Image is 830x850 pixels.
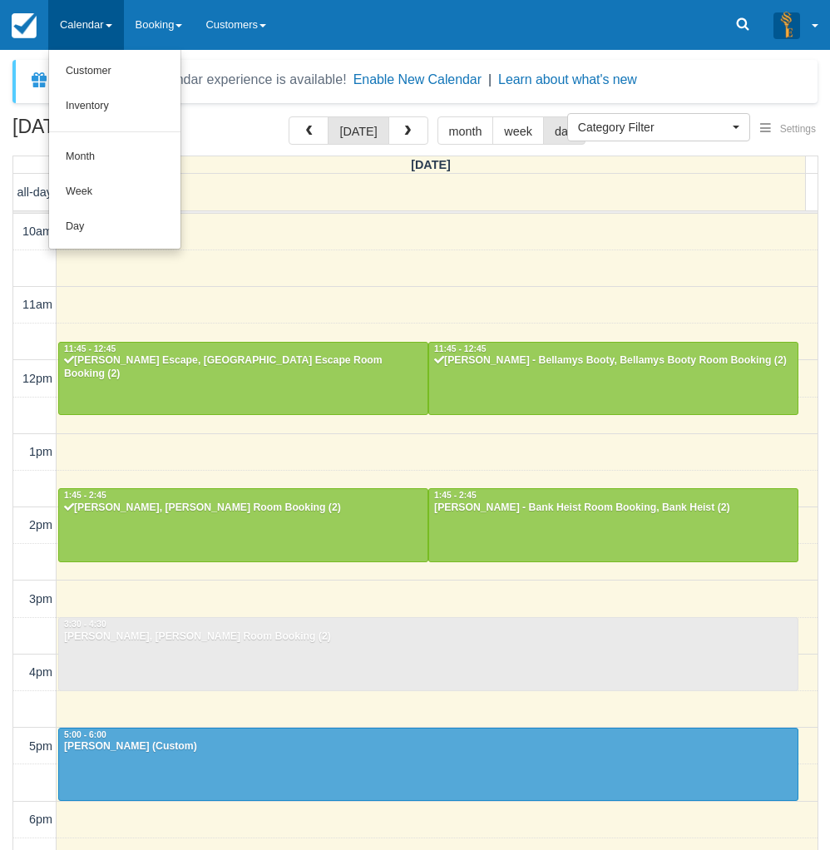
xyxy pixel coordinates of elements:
div: [PERSON_NAME] (Custom) [63,740,793,754]
a: 1:45 - 2:45[PERSON_NAME], [PERSON_NAME] Room Booking (2) [58,488,428,561]
button: week [492,116,544,145]
a: 3:30 - 4:30[PERSON_NAME], [PERSON_NAME] Room Booking (2) [58,617,798,690]
span: [DATE] [411,158,451,171]
button: Category Filter [567,113,750,141]
a: 5:00 - 6:00[PERSON_NAME] (Custom) [58,728,798,801]
span: Category Filter [578,119,729,136]
div: A new Booking Calendar experience is available! [56,70,347,90]
button: month [437,116,494,145]
a: 11:45 - 12:45[PERSON_NAME] Escape, [GEOGRAPHIC_DATA] Escape Room Booking (2) [58,342,428,415]
ul: Calendar [48,50,181,250]
span: 5:00 - 6:00 [64,730,106,739]
span: 1pm [29,445,52,458]
span: Settings [780,123,816,135]
a: Customer [49,54,180,89]
h2: [DATE] [12,116,223,147]
span: 11:45 - 12:45 [64,344,116,353]
a: Learn about what's new [498,72,637,86]
button: day [543,116,585,145]
span: 5pm [29,739,52,753]
img: checkfront-main-nav-mini-logo.png [12,13,37,38]
img: A3 [773,12,800,38]
span: 10am [22,225,52,238]
span: 6pm [29,813,52,826]
div: [PERSON_NAME] - Bellamys Booty, Bellamys Booty Room Booking (2) [433,354,793,368]
a: 1:45 - 2:45[PERSON_NAME] - Bank Heist Room Booking, Bank Heist (2) [428,488,798,561]
span: 11am [22,298,52,311]
a: Month [49,140,180,175]
button: Enable New Calendar [353,72,482,88]
span: 12pm [22,372,52,385]
span: all-day [17,185,52,199]
span: | [488,72,492,86]
button: Settings [750,117,826,141]
div: [PERSON_NAME] - Bank Heist Room Booking, Bank Heist (2) [433,502,793,515]
a: Inventory [49,89,180,124]
span: 3pm [29,592,52,605]
span: 1:45 - 2:45 [64,491,106,500]
span: 1:45 - 2:45 [434,491,477,500]
div: [PERSON_NAME] Escape, [GEOGRAPHIC_DATA] Escape Room Booking (2) [63,354,423,381]
span: 4pm [29,665,52,679]
span: 2pm [29,518,52,531]
a: Day [49,210,180,245]
div: [PERSON_NAME], [PERSON_NAME] Room Booking (2) [63,630,793,644]
a: Week [49,175,180,210]
a: 11:45 - 12:45[PERSON_NAME] - Bellamys Booty, Bellamys Booty Room Booking (2) [428,342,798,415]
button: [DATE] [328,116,388,145]
div: [PERSON_NAME], [PERSON_NAME] Room Booking (2) [63,502,423,515]
span: 11:45 - 12:45 [434,344,486,353]
span: 3:30 - 4:30 [64,620,106,629]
